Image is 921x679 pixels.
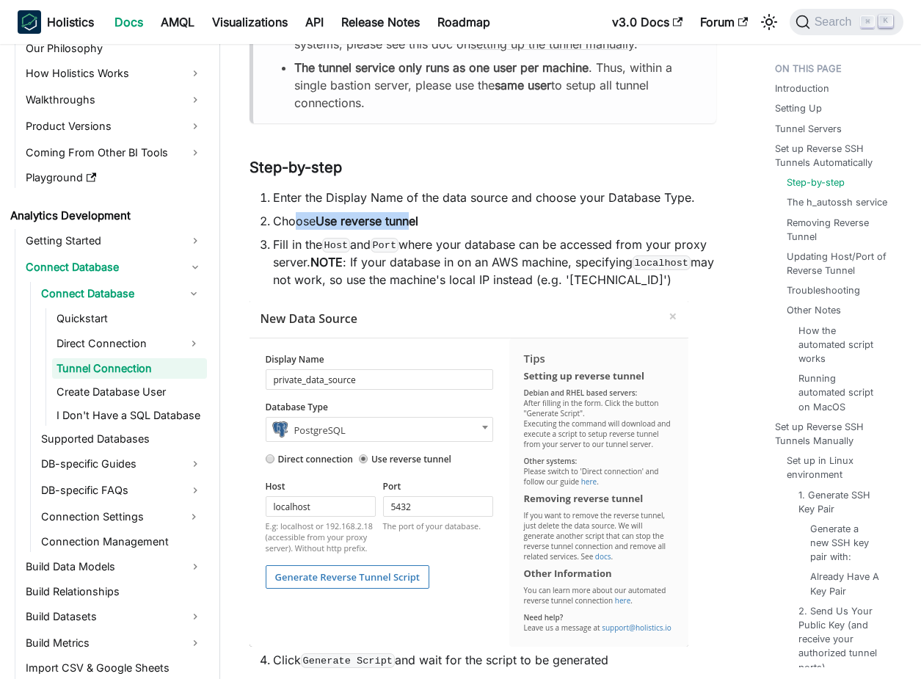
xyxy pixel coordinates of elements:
a: Build Relationships [21,581,207,602]
a: Coming From Other BI Tools [21,141,207,164]
a: Connection Settings [37,505,181,529]
strong: NOTE [310,255,343,269]
a: Already Have A Key Pair [810,570,880,598]
a: I Don't Have a SQL Database [52,405,207,426]
li: Fill in the and where your database can be accessed from your proxy server. : If your database in... [273,236,716,288]
a: Create Database User [52,382,207,402]
b: Holistics [47,13,94,31]
a: Playground [21,167,207,188]
a: Tunnel Connection [52,358,207,379]
a: Build Metrics [21,631,207,655]
button: Search (Command+K) [790,9,903,35]
code: Generate Script [301,653,395,668]
a: setting up the tunnel manually [470,37,634,51]
a: How Holistics Works [21,62,207,85]
a: Setting Up [775,101,822,115]
a: Getting Started [21,229,207,253]
a: Forum [691,10,757,34]
a: DB-specific Guides [37,452,207,476]
a: AMQL [152,10,203,34]
a: Build Data Models [21,555,207,578]
code: localhost [633,255,691,270]
a: API [296,10,332,34]
a: Quickstart [52,308,207,329]
a: Troubleshooting [787,283,860,297]
a: Connect Database [37,282,181,305]
li: Choose [273,212,716,230]
a: How the automated script works [798,324,886,366]
img: Holistics [18,10,41,34]
a: Generate a new SSH key pair with: [810,522,880,564]
button: Expand sidebar category 'Connection Settings' [181,505,207,529]
strong: The tunnel service only runs as one user per machine [294,60,589,75]
a: Roadmap [429,10,499,34]
a: Removing Reverse Tunnel [787,216,892,244]
a: Step-by-step [787,175,845,189]
a: Connection Management [37,531,207,552]
code: Host [322,238,350,253]
a: Set up Reverse SSH Tunnels Manually [775,420,898,448]
a: The h_autossh service [787,195,887,209]
a: Tunnel Servers [775,122,842,136]
a: Product Versions [21,115,207,138]
h3: Step-by-step [250,159,716,177]
a: Visualizations [203,10,296,34]
a: Our Philosophy [21,38,207,59]
kbd: ⌘ [860,15,875,29]
kbd: K [878,15,893,28]
a: v3.0 Docs [603,10,691,34]
li: . Thus, within a single bastion server, please use the to setup all tunnel connections. [294,59,699,112]
a: Introduction [775,81,829,95]
a: Other Notes [787,303,841,317]
a: Direct Connection [52,332,181,355]
a: Release Notes [332,10,429,34]
li: Click and wait for the script to be generated [273,651,716,669]
a: Docs [106,10,152,34]
button: Switch between dark and light mode (currently light mode) [757,10,781,34]
span: Search [810,15,861,29]
strong: same user [495,78,551,92]
a: Running automated script on MacOS [798,371,886,414]
li: Enter the Display Name of the data source and choose your Database Type. [273,189,716,206]
button: Collapse sidebar category 'Connect Database' [181,282,207,305]
a: Analytics Development [6,206,207,226]
a: HolisticsHolistics [18,10,94,34]
button: Expand sidebar category 'Direct Connection' [181,332,207,355]
a: Build Datasets [21,605,207,628]
code: Port [371,238,398,253]
a: 1. Generate SSH Key Pair [798,488,886,516]
a: DB-specific FAQs [37,479,207,502]
strong: Use reverse tunnel [316,214,418,228]
a: Supported Databases [37,429,207,449]
a: Updating Host/Port of Reverse Tunnel [787,250,892,277]
a: Connect Database [21,255,207,279]
a: 2. Send Us Your Public Key (and receive your authorized tunnel ports) [798,604,886,675]
a: Set up in Linux environment [787,454,892,482]
a: Walkthroughs [21,88,207,112]
a: Import CSV & Google Sheets [21,658,207,678]
a: Set up Reverse SSH Tunnels Automatically [775,142,898,170]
